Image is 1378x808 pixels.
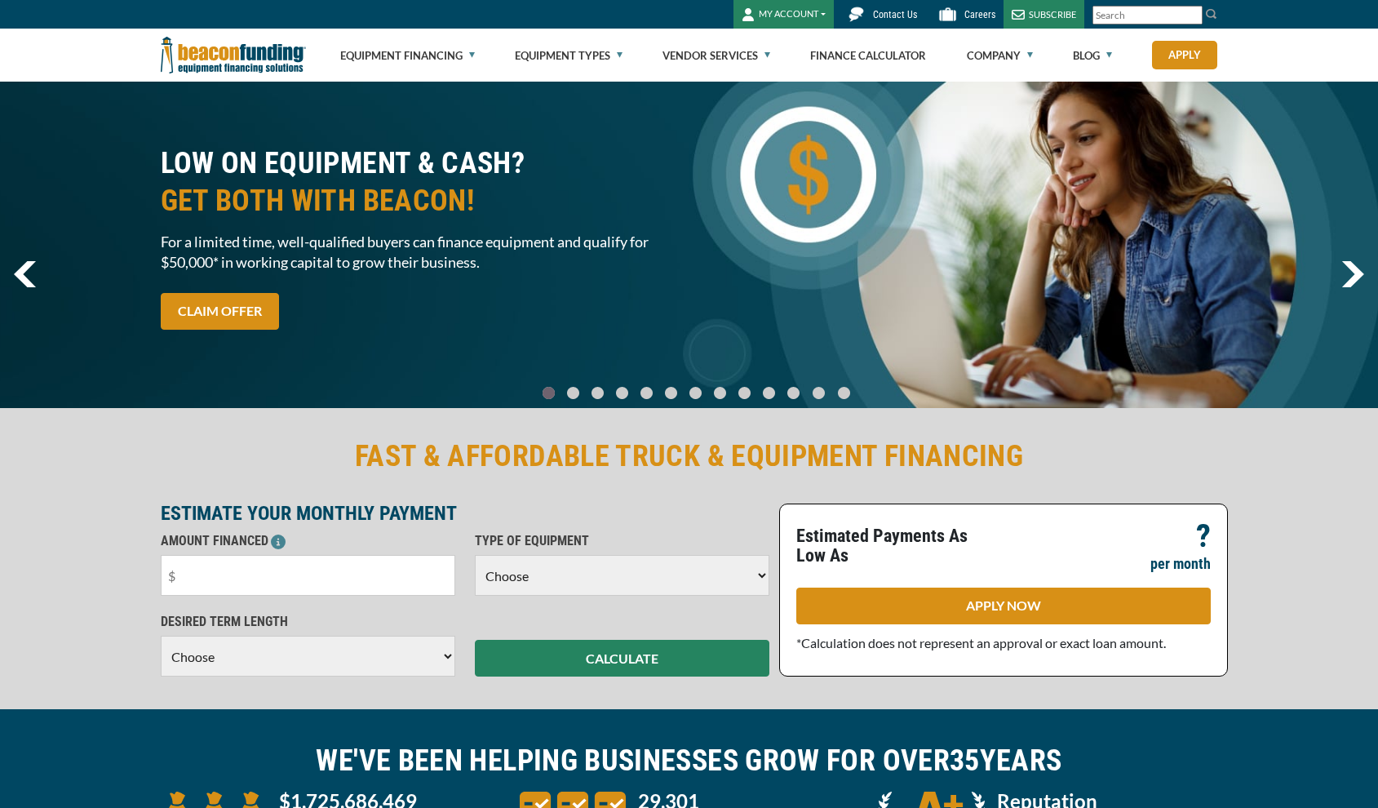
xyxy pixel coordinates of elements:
[834,386,854,400] a: Go To Slide 12
[1341,261,1364,287] a: next
[515,29,623,82] a: Equipment Types
[710,386,729,400] a: Go To Slide 7
[796,588,1211,624] a: APPLY NOW
[161,504,769,523] p: ESTIMATE YOUR MONTHLY PAYMENT
[612,386,631,400] a: Go To Slide 3
[475,640,769,677] button: CALCULATE
[14,261,36,287] img: Left Navigator
[161,182,680,220] span: GET BOTH WITH BEACON!
[161,531,455,551] p: AMOUNT FINANCED
[161,612,455,632] p: DESIRED TERM LENGTH
[636,386,656,400] a: Go To Slide 4
[810,29,926,82] a: Finance Calculator
[873,9,917,20] span: Contact Us
[161,293,279,330] a: CLAIM OFFER
[685,386,705,400] a: Go To Slide 6
[967,29,1033,82] a: Company
[1092,6,1203,24] input: Search
[1152,41,1217,69] a: Apply
[809,386,829,400] a: Go To Slide 11
[563,386,583,400] a: Go To Slide 1
[340,29,475,82] a: Equipment Financing
[538,386,558,400] a: Go To Slide 0
[1205,7,1218,20] img: Search
[161,555,455,596] input: $
[475,531,769,551] p: TYPE OF EQUIPMENT
[796,526,994,566] p: Estimated Payments As Low As
[1073,29,1112,82] a: Blog
[161,232,680,273] span: For a limited time, well-qualified buyers can finance equipment and qualify for $50,000* in worki...
[161,742,1218,779] h2: WE'VE BEEN HELPING BUSINESSES GROW FOR OVER YEARS
[734,386,754,400] a: Go To Slide 8
[161,437,1218,475] h2: FAST & AFFORDABLE TRUCK & EQUIPMENT FINANCING
[964,9,995,20] span: Careers
[161,144,680,220] h2: LOW ON EQUIPMENT & CASH?
[14,261,36,287] a: previous
[662,29,770,82] a: Vendor Services
[1185,9,1199,22] a: Clear search text
[661,386,680,400] a: Go To Slide 5
[1150,554,1211,574] p: per month
[796,635,1166,650] span: *Calculation does not represent an approval or exact loan amount.
[161,29,306,82] img: Beacon Funding Corporation logo
[587,386,607,400] a: Go To Slide 2
[1341,261,1364,287] img: Right Navigator
[950,744,980,778] span: 35
[1196,526,1211,546] p: ?
[759,386,778,400] a: Go To Slide 9
[783,386,804,400] a: Go To Slide 10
